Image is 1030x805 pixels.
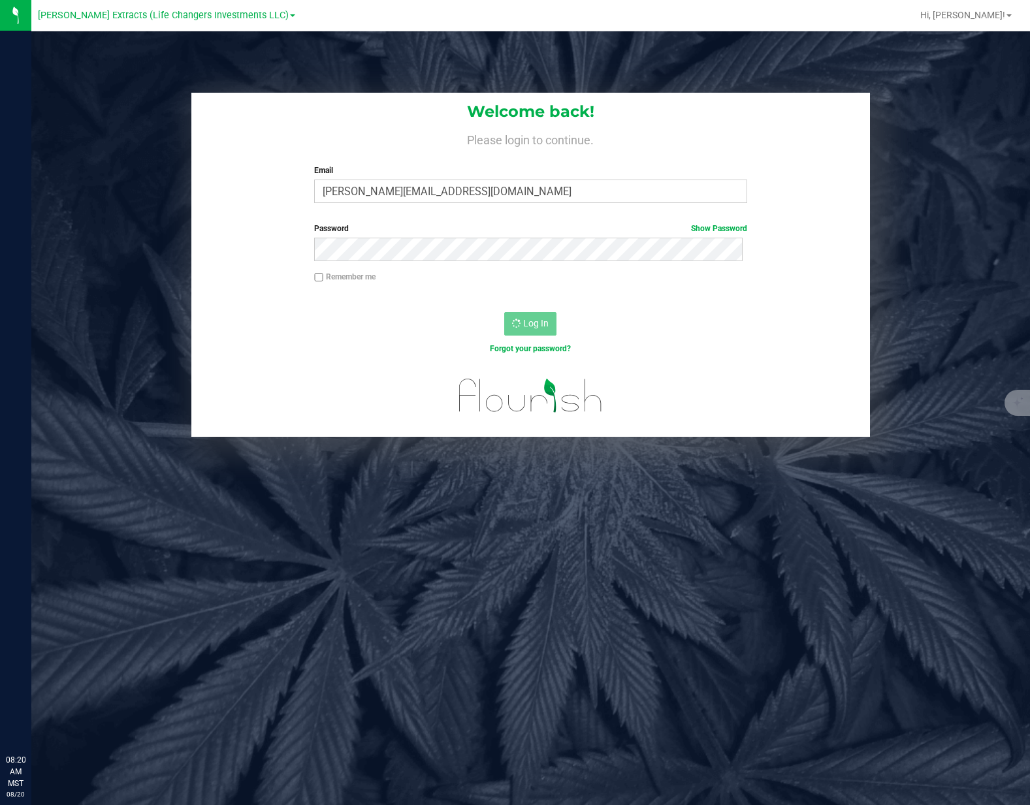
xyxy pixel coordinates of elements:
img: flourish_logo.svg [446,368,616,423]
a: Show Password [691,224,747,233]
input: Remember me [314,273,323,282]
label: Remember me [314,271,376,283]
p: 08/20 [6,789,25,799]
a: Forgot your password? [490,344,571,353]
span: [PERSON_NAME] Extracts (Life Changers Investments LLC) [38,10,289,21]
span: Password [314,224,349,233]
span: Log In [523,318,549,328]
button: Log In [504,312,556,336]
p: 08:20 AM MST [6,754,25,789]
h4: Please login to continue. [191,131,870,146]
label: Email [314,165,747,176]
h1: Welcome back! [191,103,870,120]
span: Hi, [PERSON_NAME]! [920,10,1005,20]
